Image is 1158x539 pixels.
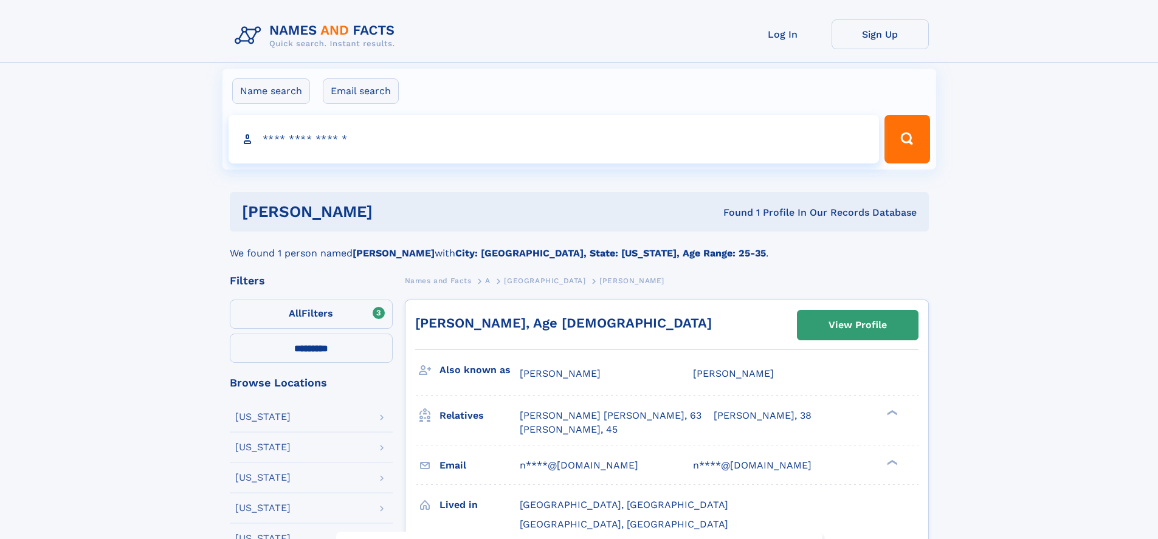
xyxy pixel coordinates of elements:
[832,19,929,49] a: Sign Up
[235,442,291,452] div: [US_STATE]
[405,273,472,288] a: Names and Facts
[798,311,918,340] a: View Profile
[599,276,664,285] span: [PERSON_NAME]
[520,518,728,530] span: [GEOGRAPHIC_DATA], [GEOGRAPHIC_DATA]
[415,315,712,331] a: [PERSON_NAME], Age [DEMOGRAPHIC_DATA]
[229,115,880,163] input: search input
[230,19,405,52] img: Logo Names and Facts
[485,273,491,288] a: A
[520,499,728,510] span: [GEOGRAPHIC_DATA], [GEOGRAPHIC_DATA]
[520,368,601,379] span: [PERSON_NAME]
[520,409,701,422] a: [PERSON_NAME] [PERSON_NAME], 63
[714,409,812,422] a: [PERSON_NAME], 38
[230,232,929,261] div: We found 1 person named with .
[235,473,291,482] div: [US_STATE]
[230,377,393,388] div: Browse Locations
[289,307,302,319] span: All
[504,276,585,285] span: [GEOGRAPHIC_DATA]
[439,405,520,426] h3: Relatives
[242,204,548,219] h1: [PERSON_NAME]
[439,455,520,476] h3: Email
[323,78,399,104] label: Email search
[232,78,310,104] label: Name search
[439,360,520,380] h3: Also known as
[230,275,393,286] div: Filters
[235,412,291,422] div: [US_STATE]
[235,503,291,513] div: [US_STATE]
[520,423,618,436] a: [PERSON_NAME], 45
[884,458,898,466] div: ❯
[455,247,766,259] b: City: [GEOGRAPHIC_DATA], State: [US_STATE], Age Range: 25-35
[504,273,585,288] a: [GEOGRAPHIC_DATA]
[884,115,929,163] button: Search Button
[829,311,887,339] div: View Profile
[693,368,774,379] span: [PERSON_NAME]
[884,409,898,417] div: ❯
[230,300,393,329] label: Filters
[439,495,520,515] h3: Lived in
[548,206,917,219] div: Found 1 Profile In Our Records Database
[353,247,435,259] b: [PERSON_NAME]
[485,276,491,285] span: A
[734,19,832,49] a: Log In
